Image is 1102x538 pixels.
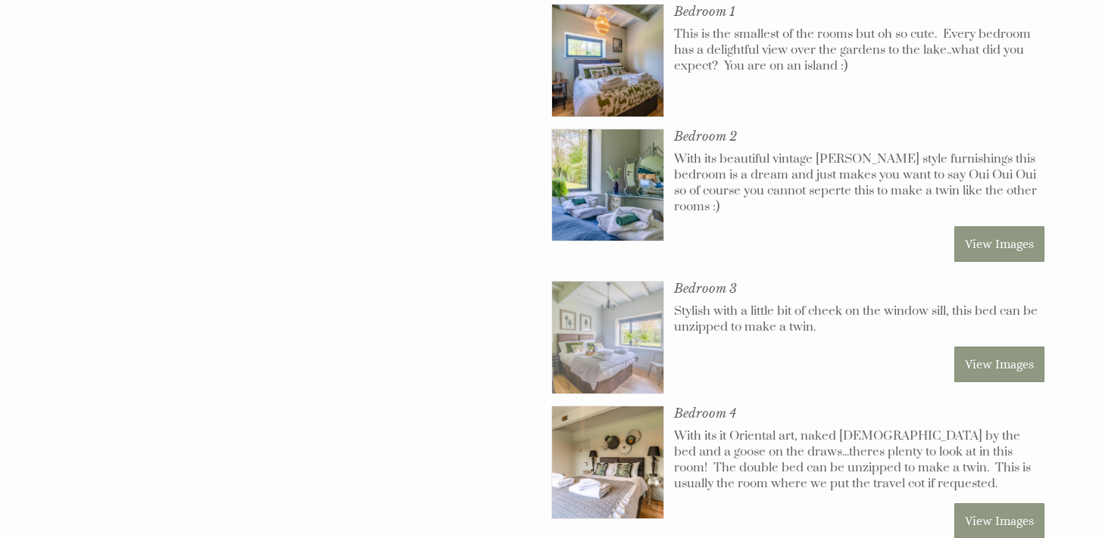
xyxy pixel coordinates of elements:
img: Bedroom 1 [552,5,664,117]
p: Stylish with a little bit of cheek on the window sill, this bed can be unzipped to make a twin. [674,303,1044,335]
p: With its it Oriental art, naked [DEMOGRAPHIC_DATA] by the bed and a goose on the draws...theres p... [674,428,1044,492]
h3: Bedroom 1 [674,4,1044,19]
img: Bedroom 4 [552,406,664,518]
h3: Bedroom 2 [674,129,1044,144]
p: With its beautiful vintage [PERSON_NAME] style furnishings this bedroom is a dream and just makes... [674,151,1044,215]
p: This is the smallest of the rooms but oh so cute. Every bedroom has a delightful view over the ga... [674,26,1044,74]
a: View Images [954,226,1044,262]
a: View Images [954,347,1044,382]
h3: Bedroom 4 [674,406,1044,421]
img: Bedroom 2 [552,129,664,241]
img: Bedroom 3 [552,281,664,393]
h3: Bedroom 3 [674,281,1044,296]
